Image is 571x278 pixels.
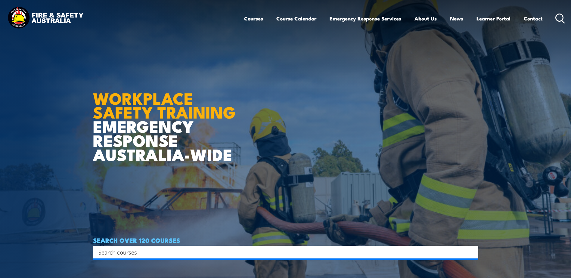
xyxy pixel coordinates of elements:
a: News [450,11,463,26]
a: Contact [524,11,543,26]
h4: SEARCH OVER 120 COURSES [93,237,478,243]
a: About Us [414,11,437,26]
input: Search input [98,248,465,257]
a: Learner Portal [476,11,510,26]
a: Emergency Response Services [330,11,401,26]
form: Search form [100,248,466,256]
h1: EMERGENCY RESPONSE AUSTRALIA-WIDE [93,76,240,161]
a: Courses [244,11,263,26]
strong: WORKPLACE SAFETY TRAINING [93,85,236,124]
button: Search magnifier button [468,248,476,256]
a: Course Calendar [276,11,316,26]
